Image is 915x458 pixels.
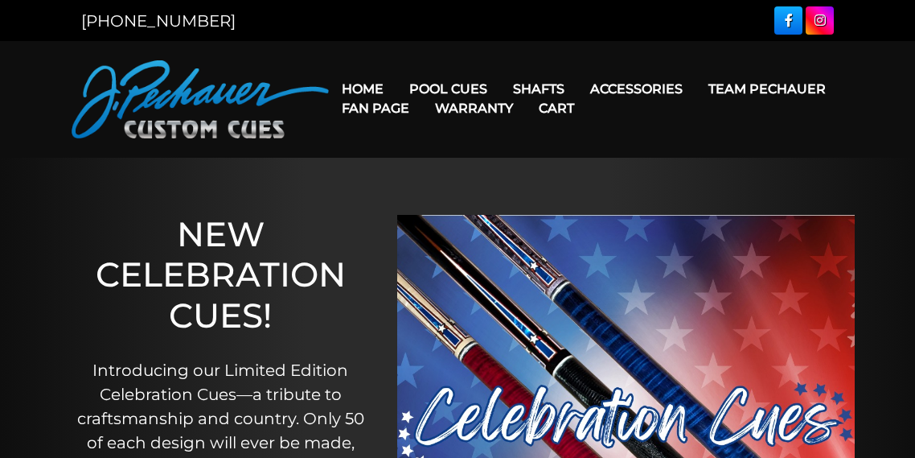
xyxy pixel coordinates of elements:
[72,60,329,138] img: Pechauer Custom Cues
[695,68,839,109] a: Team Pechauer
[81,11,236,31] a: [PHONE_NUMBER]
[422,88,526,129] a: Warranty
[500,68,577,109] a: Shafts
[329,88,422,129] a: Fan Page
[76,214,364,336] h1: NEW CELEBRATION CUES!
[526,88,587,129] a: Cart
[329,68,396,109] a: Home
[396,68,500,109] a: Pool Cues
[577,68,695,109] a: Accessories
